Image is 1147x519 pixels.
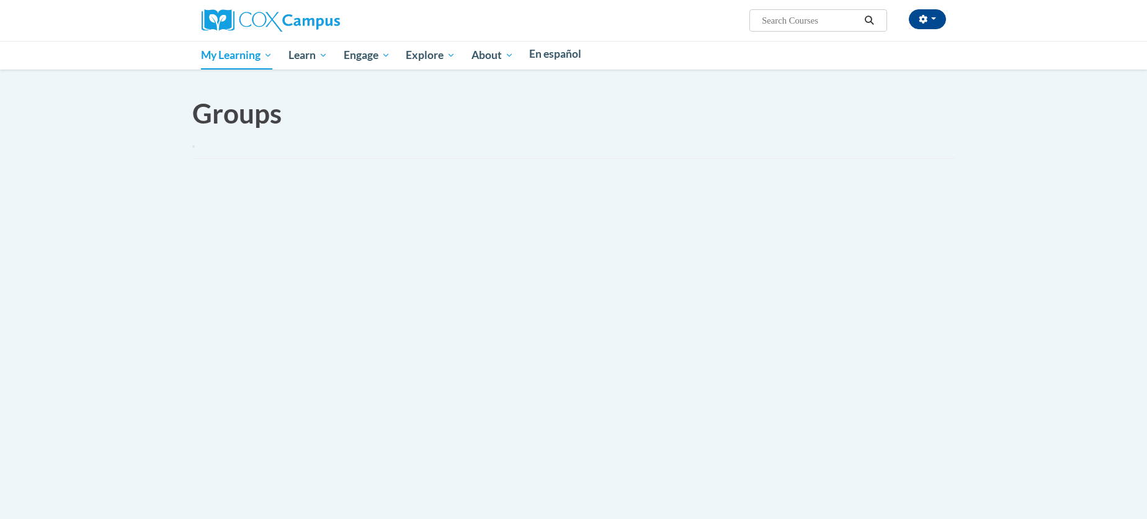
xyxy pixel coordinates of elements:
[463,41,522,70] a: About
[529,47,581,60] span: En español
[471,48,514,63] span: About
[761,13,860,28] input: Search Courses
[202,14,340,25] a: Cox Campus
[398,41,463,70] a: Explore
[201,48,272,63] span: My Learning
[909,9,946,29] button: Account Settings
[183,41,965,70] div: Main menu
[864,16,875,25] i: 
[860,13,878,28] button: Search
[336,41,398,70] a: Engage
[344,48,390,63] span: Engage
[522,41,590,67] a: En español
[288,48,328,63] span: Learn
[202,9,340,32] img: Cox Campus
[194,41,281,70] a: My Learning
[280,41,336,70] a: Learn
[406,48,455,63] span: Explore
[192,97,282,129] span: Groups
